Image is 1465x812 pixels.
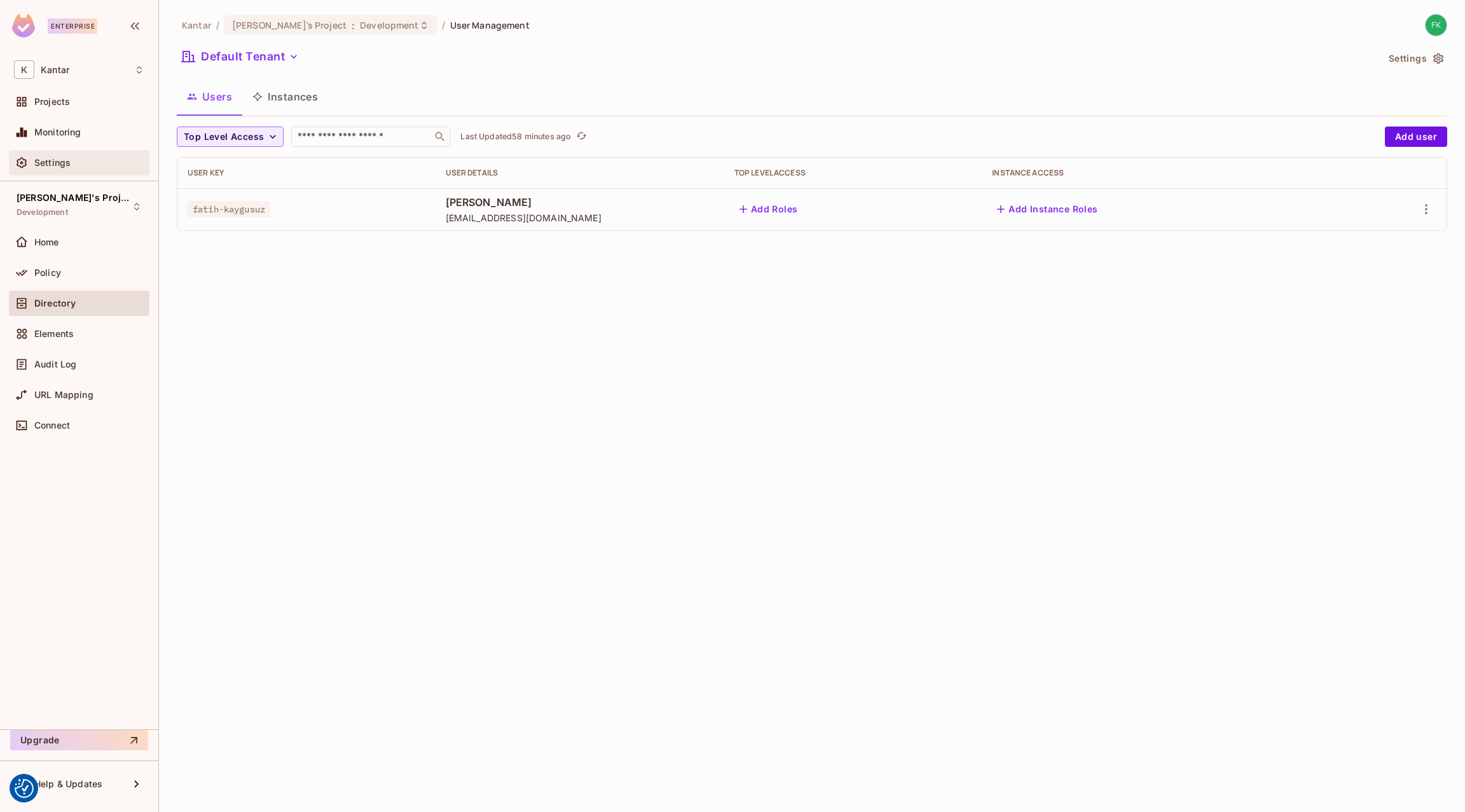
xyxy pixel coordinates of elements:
[360,19,418,31] span: Development
[41,65,69,75] span: Workspace: Kantar
[446,195,714,209] span: [PERSON_NAME]
[34,420,70,430] span: Connect
[1385,127,1447,147] button: Add user
[450,19,530,31] span: User Management
[34,329,74,339] span: Elements
[446,212,714,224] span: [EMAIL_ADDRESS][DOMAIN_NAME]
[446,168,714,178] div: User Details
[232,19,347,31] span: [PERSON_NAME]'s Project
[734,199,803,219] button: Add Roles
[571,129,589,144] span: Click to refresh data
[34,298,76,308] span: Directory
[177,46,304,67] button: Default Tenant
[460,132,571,142] p: Last Updated 58 minutes ago
[34,237,59,247] span: Home
[442,19,445,31] li: /
[734,168,972,178] div: Top Level Access
[184,129,264,145] span: Top Level Access
[574,129,589,144] button: refresh
[188,168,425,178] div: User Key
[34,390,93,400] span: URL Mapping
[12,14,35,38] img: SReyMgAAAABJRU5ErkJggg==
[15,779,34,798] img: Revisit consent button
[34,127,81,137] span: Monitoring
[576,130,587,143] span: refresh
[992,168,1326,178] div: Instance Access
[242,81,328,113] button: Instances
[34,158,71,168] span: Settings
[1426,15,1447,36] img: Fatih Kaygusuz
[188,201,270,217] span: fatih-kaygusuz
[34,779,102,789] span: Help & Updates
[10,730,148,750] button: Upgrade
[34,268,61,278] span: Policy
[17,193,131,203] span: [PERSON_NAME]'s Project
[48,18,97,34] div: Enterprise
[216,19,219,31] li: /
[182,19,211,31] span: the active workspace
[15,779,34,798] button: Consent Preferences
[177,127,284,147] button: Top Level Access
[992,199,1103,219] button: Add Instance Roles
[17,207,68,217] span: Development
[14,60,34,79] span: K
[1384,48,1447,69] button: Settings
[34,359,76,369] span: Audit Log
[177,81,242,113] button: Users
[34,97,70,107] span: Projects
[351,20,355,31] span: :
